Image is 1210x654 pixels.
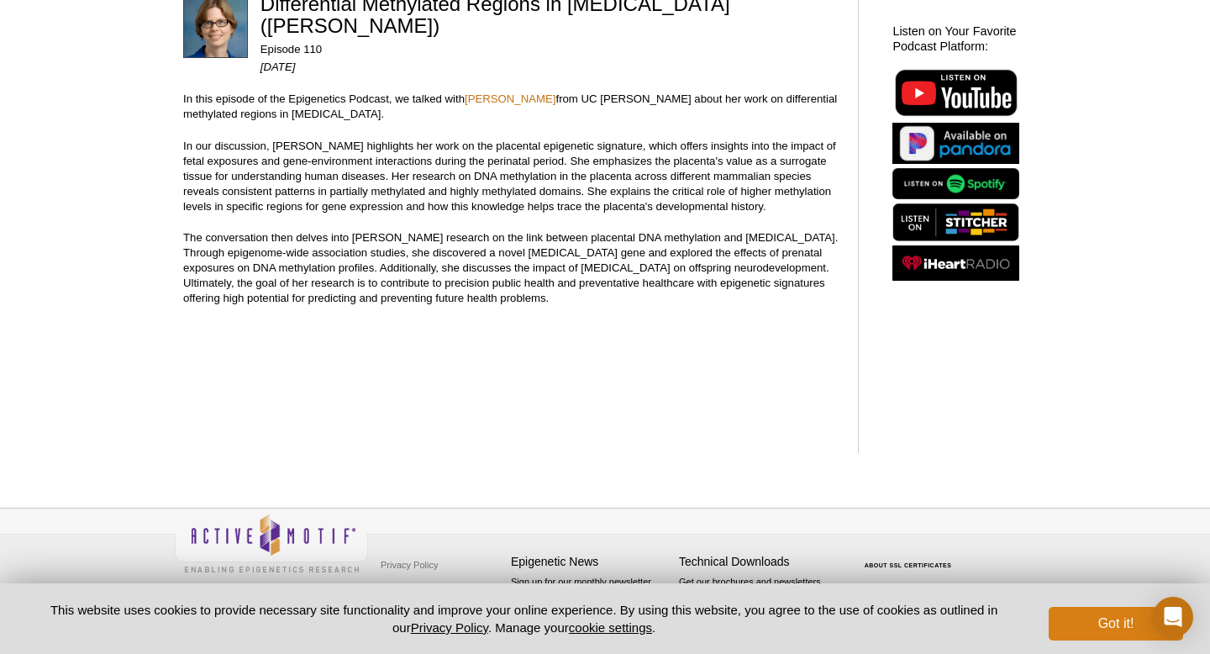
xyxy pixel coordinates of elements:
img: Active Motif, [175,509,368,577]
h2: Listen on Your Favorite Podcast Platform: [892,24,1027,54]
img: Listen on YouTube [892,66,1019,119]
a: ABOUT SSL CERTIFICATES [865,562,952,568]
iframe: Differential Methylated Regions in Autism Spectrum Disorders (Janine La Salle) [183,323,841,449]
p: Get our brochures and newsletters, or request them by mail. [679,575,839,618]
h4: Epigenetic News [511,555,671,569]
p: The conversation then delves into [PERSON_NAME] research on the link between placental DNA methyl... [183,230,841,306]
p: Episode 110 [260,42,842,57]
a: Privacy Policy [411,620,488,635]
button: Got it! [1049,607,1183,641]
p: In our discussion, [PERSON_NAME] highlights her work on the placental epigenetic signature, which... [183,139,841,214]
img: Listen on iHeartRadio [892,245,1019,282]
p: In this episode of the Epigenetics Podcast, we talked with from UC [PERSON_NAME] about her work o... [183,92,841,122]
a: Terms & Conditions [376,578,465,603]
a: [PERSON_NAME] [465,92,555,105]
img: Listen on Stitcher [892,203,1019,241]
h4: Technical Downloads [679,555,839,569]
table: Click to Verify - This site chose Symantec SSL for secure e-commerce and confidential communicati... [847,538,973,575]
p: This website uses cookies to provide necessary site functionality and improve your online experie... [27,601,1021,636]
button: cookie settings [569,620,652,635]
img: Listen on Pandora [892,123,1019,164]
a: Privacy Policy [376,552,442,578]
div: Open Intercom Messenger [1153,597,1193,637]
p: Sign up for our monthly newsletter highlighting recent publications in the field of epigenetics. [511,575,671,632]
img: Listen on Spotify [892,168,1019,199]
em: [DATE] [260,61,296,73]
